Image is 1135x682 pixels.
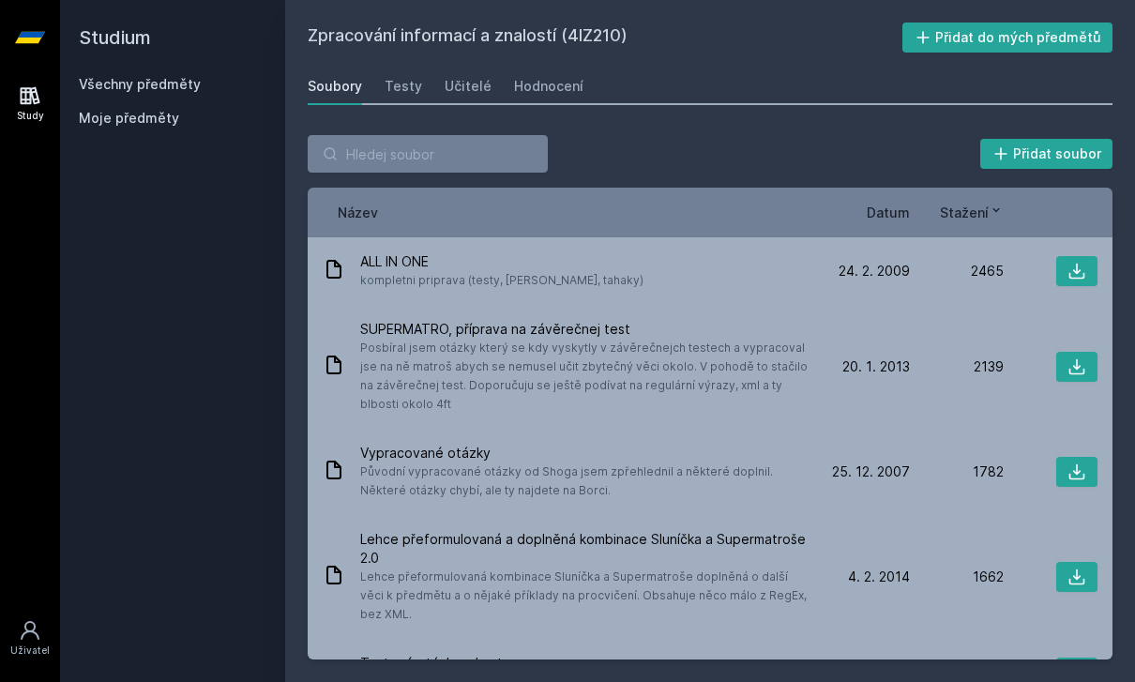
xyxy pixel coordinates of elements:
a: Uživatel [4,610,56,667]
input: Hledej soubor [308,135,548,173]
a: Study [4,75,56,132]
div: 1662 [910,568,1004,586]
span: 20. 1. 2013 [842,357,910,376]
div: Učitelé [445,77,492,96]
div: Uživatel [10,644,50,658]
div: Study [17,109,44,123]
span: Lehce přeformulovaná kombinace Sluníčka a Supermatroše doplněná o další věci k předmětu a o nějak... [360,568,809,624]
span: 4. 2. 2014 [848,568,910,586]
span: Moje předměty [79,109,179,128]
button: Datum [867,203,910,222]
div: 2465 [910,262,1004,280]
a: Hodnocení [514,68,583,105]
span: ALL IN ONE [360,252,643,271]
div: 1782 [910,462,1004,481]
span: Posbíral jsem otázky který se kdy vyskytly v závěrečnejch testech a vypracoval jse na ně matroš a... [360,339,809,414]
span: 25. 12. 2007 [832,462,910,481]
h2: Zpracování informací a znalostí (4IZ210) [308,23,902,53]
span: Stažení [940,203,989,222]
button: Název [338,203,378,222]
div: 2139 [910,357,1004,376]
div: Soubory [308,77,362,96]
button: Stažení [940,203,1004,222]
button: Přidat do mých předmětů [902,23,1113,53]
a: Testy [385,68,422,105]
a: Soubory [308,68,362,105]
a: Učitelé [445,68,492,105]
button: Přidat soubor [980,139,1113,169]
span: Původní vypracované otázky od Shoga jsem zpřehlednil a některé doplnil. Některé otázky chybí, ale... [360,462,809,500]
span: SUPERMATRO, příprava na závěrečnej test [360,320,809,339]
span: kompletni priprava (testy, [PERSON_NAME], tahaky) [360,271,643,290]
a: Všechny předměty [79,76,201,92]
span: Testové otázky v kostce [360,654,703,673]
div: Hodnocení [514,77,583,96]
span: Lehce přeformulovaná a doplněná kombinace Sluníčka a Supermatroše 2.0 [360,530,809,568]
span: Vypracované otázky [360,444,809,462]
div: Testy [385,77,422,96]
span: 24. 2. 2009 [839,262,910,280]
